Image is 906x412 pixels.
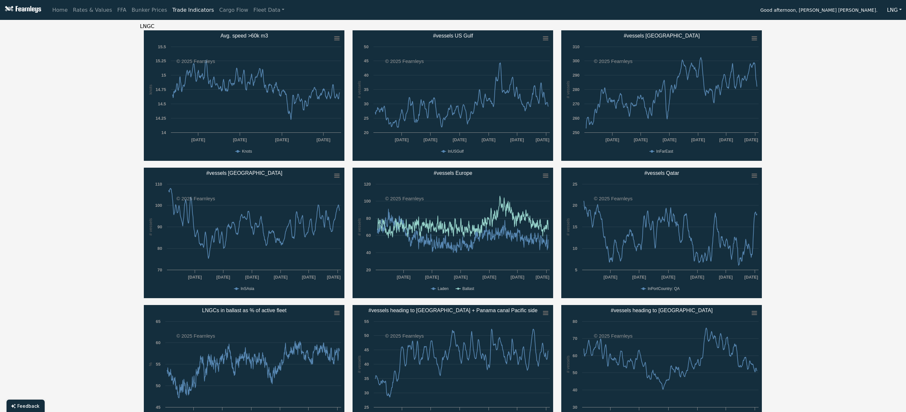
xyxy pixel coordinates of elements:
[144,168,344,298] svg: #vessels South East Asia
[50,4,70,17] a: Home
[158,246,162,251] text: 80
[566,81,570,98] text: # vessels
[233,137,247,142] text: [DATE]
[573,73,580,78] text: 290
[656,149,673,154] text: InFarEast
[144,30,344,161] svg: Avg. speed >60k m3
[594,58,633,64] text: © 2025 Fearnleys
[453,137,466,142] text: [DATE]
[176,58,215,64] text: © 2025 Fearnleys
[364,347,369,352] text: 45
[385,58,424,64] text: © 2025 Fearnleys
[327,275,340,280] text: [DATE]
[156,362,160,367] text: 55
[220,33,268,38] text: Avg. speed >60k m3
[395,137,409,142] text: [DATE]
[644,170,679,176] text: #vessels Qatar
[161,130,166,135] text: 14
[170,4,217,17] a: Trade Indicators
[366,216,371,221] text: 80
[158,101,166,106] text: 14.5
[251,4,287,17] a: Fleet Data
[573,224,577,229] text: 15
[424,137,437,142] text: [DATE]
[357,81,362,98] text: # vessels
[385,333,424,339] text: © 2025 Fearnleys
[158,267,162,272] text: 70
[156,58,166,63] text: 15.25
[760,5,877,16] span: Good afternoon, [PERSON_NAME] [PERSON_NAME].
[594,196,633,201] text: © 2025 Fearnleys
[573,87,580,92] text: 280
[573,182,577,187] text: 25
[573,58,580,63] text: 300
[366,233,371,238] text: 60
[661,275,675,280] text: [DATE]
[176,196,215,201] text: © 2025 Fearnleys
[275,137,289,142] text: [DATE]
[663,137,676,142] text: [DATE]
[536,137,549,142] text: [DATE]
[216,275,230,280] text: [DATE]
[364,319,369,324] text: 55
[188,275,202,280] text: [DATE]
[561,30,762,161] svg: #vessels North East Asia
[719,275,732,280] text: [DATE]
[634,137,647,142] text: [DATE]
[156,340,160,345] text: 60
[482,137,495,142] text: [DATE]
[573,116,580,121] text: 260
[115,4,129,17] a: FFA
[364,130,369,135] text: 20
[357,356,362,373] text: # vessels
[648,286,680,291] text: InPortCountry: QA
[156,87,166,92] text: 14.75
[573,101,580,106] text: 270
[176,333,215,339] text: © 2025 Fearnleys
[573,370,577,375] text: 50
[690,275,704,280] text: [DATE]
[302,275,315,280] text: [DATE]
[573,130,580,135] text: 250
[148,218,153,236] text: # vessels
[129,4,170,17] a: Bunker Prices
[245,275,259,280] text: [DATE]
[148,84,153,95] text: knots
[364,101,369,106] text: 30
[241,286,254,291] text: InSAsia
[364,87,369,92] text: 35
[191,137,205,142] text: [DATE]
[156,116,166,121] text: 14.25
[202,308,287,313] text: LNGCs in ballast as % of active fleet
[364,73,369,78] text: 40
[510,275,524,280] text: [DATE]
[744,275,758,280] text: [DATE]
[482,275,496,280] text: [DATE]
[317,137,330,142] text: [DATE]
[158,224,162,229] text: 90
[156,405,160,410] text: 45
[155,203,162,208] text: 100
[364,44,369,49] text: 50
[561,168,762,298] svg: #vessels Qatar
[594,333,633,339] text: © 2025 Fearnleys
[573,203,577,208] text: 20
[573,319,577,324] text: 80
[604,275,617,280] text: [DATE]
[575,267,577,272] text: 5
[357,218,362,236] text: # vessels
[434,170,472,176] text: #vessels Europe
[366,250,371,255] text: 40
[369,308,537,313] text: #vessels heading to [GEOGRAPHIC_DATA] + Panama canal Pacific side
[462,286,475,291] text: Ballast
[510,137,524,142] text: [DATE]
[573,246,577,251] text: 10
[624,33,700,39] text: #vessels [GEOGRAPHIC_DATA]
[156,319,160,324] text: 65
[611,308,713,313] text: #vessels heading to [GEOGRAPHIC_DATA]
[155,182,162,187] text: 110
[385,196,424,201] text: © 2025 Fearnleys
[3,6,41,14] img: Fearnleys Logo
[448,149,464,154] text: InUSGulf
[364,376,369,381] text: 35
